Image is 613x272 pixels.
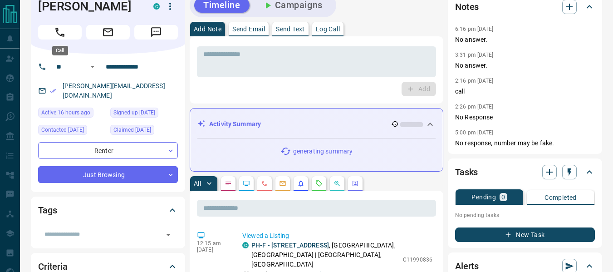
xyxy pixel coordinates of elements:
[403,256,432,264] p: C11990836
[276,26,305,32] p: Send Text
[194,180,201,187] p: All
[209,119,261,129] p: Activity Summary
[293,147,353,156] p: generating summary
[316,26,340,32] p: Log Call
[162,228,175,241] button: Open
[52,46,68,55] div: Call
[455,52,494,58] p: 3:31 pm [DATE]
[261,180,268,187] svg: Calls
[315,180,323,187] svg: Requests
[352,180,359,187] svg: Agent Actions
[41,125,84,134] span: Contacted [DATE]
[197,247,229,253] p: [DATE]
[38,142,178,159] div: Renter
[251,242,329,249] a: PH-F - [STREET_ADDRESS]
[86,25,130,40] span: Email
[153,3,160,10] div: condos.ca
[242,231,432,241] p: Viewed a Listing
[38,125,106,138] div: Mon Jun 30 2025
[232,26,265,32] p: Send Email
[134,25,178,40] span: Message
[225,180,232,187] svg: Notes
[501,194,505,200] p: 0
[297,180,304,187] svg: Listing Alerts
[455,208,595,222] p: No pending tasks
[455,104,494,110] p: 2:26 pm [DATE]
[197,116,436,133] div: Activity Summary
[110,125,178,138] div: Sat Dec 28 2024
[279,180,286,187] svg: Emails
[194,26,221,32] p: Add Note
[242,242,249,248] div: condos.ca
[333,180,341,187] svg: Opportunities
[38,166,178,183] div: Just Browsing
[455,165,478,179] h2: Tasks
[455,87,595,96] p: call
[243,180,250,187] svg: Lead Browsing Activity
[455,26,494,32] p: 6:16 pm [DATE]
[38,25,82,40] span: Call
[50,88,56,94] svg: Email Verified
[113,125,151,134] span: Claimed [DATE]
[63,82,165,99] a: [PERSON_NAME][EMAIL_ADDRESS][DOMAIN_NAME]
[455,61,595,70] p: No answer.
[41,108,90,117] span: Active 16 hours ago
[455,35,595,45] p: No answer.
[455,78,494,84] p: 2:16 pm [DATE]
[455,129,494,136] p: 5:00 pm [DATE]
[197,240,229,247] p: 12:15 am
[251,241,398,269] p: , [GEOGRAPHIC_DATA], [GEOGRAPHIC_DATA] | [GEOGRAPHIC_DATA], [GEOGRAPHIC_DATA]
[455,138,595,148] p: No response, number may be fake.
[455,161,595,183] div: Tasks
[38,203,57,218] h2: Tags
[471,194,496,200] p: Pending
[38,199,178,221] div: Tags
[113,108,155,117] span: Signed up [DATE]
[110,108,178,120] div: Fri Sep 08 2023
[455,227,595,242] button: New Task
[38,108,106,120] div: Tue Aug 12 2025
[544,194,577,201] p: Completed
[455,113,595,122] p: No Response
[87,61,98,72] button: Open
